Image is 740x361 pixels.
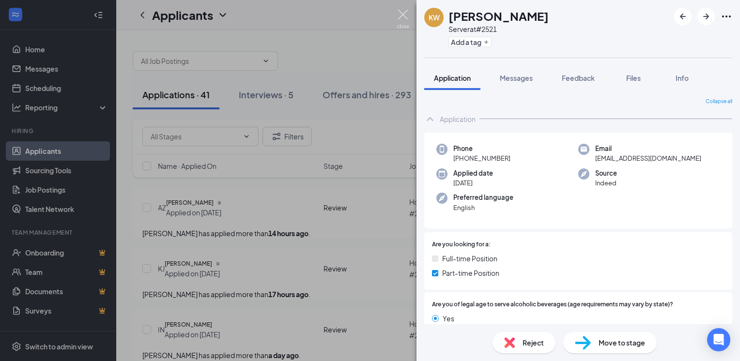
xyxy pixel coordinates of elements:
div: KW [429,13,440,22]
span: [DATE] [453,178,493,188]
span: Applied date [453,168,493,178]
span: Source [595,168,617,178]
button: PlusAdd a tag [448,37,492,47]
span: [PHONE_NUMBER] [453,153,510,163]
span: Feedback [562,74,595,82]
span: Collapse all [706,98,732,105]
div: Open Intercom Messenger [707,328,730,351]
span: Application [434,74,471,82]
span: Phone [453,144,510,153]
svg: ChevronUp [424,113,436,125]
div: Server at #2521 [448,24,549,34]
svg: ArrowRight [700,11,712,22]
span: Messages [500,74,533,82]
span: Files [626,74,641,82]
h1: [PERSON_NAME] [448,8,549,24]
span: Move to stage [599,337,645,348]
span: Full-time Position [442,253,497,264]
button: ArrowLeftNew [674,8,692,25]
span: English [453,203,513,212]
div: Application [440,114,476,124]
span: Are you looking for a: [432,240,491,249]
span: Are you of legal age to serve alcoholic beverages (age requirements may vary by state)? [432,300,673,309]
span: Indeed [595,178,617,188]
span: Part-time Position [442,268,499,278]
svg: Ellipses [721,11,732,22]
span: Yes [443,313,454,324]
span: Email [595,144,701,153]
span: [EMAIL_ADDRESS][DOMAIN_NAME] [595,153,701,163]
span: Info [676,74,689,82]
span: Reject [523,337,544,348]
button: ArrowRight [697,8,715,25]
svg: ArrowLeftNew [677,11,689,22]
span: Preferred language [453,193,513,202]
svg: Plus [483,39,489,45]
